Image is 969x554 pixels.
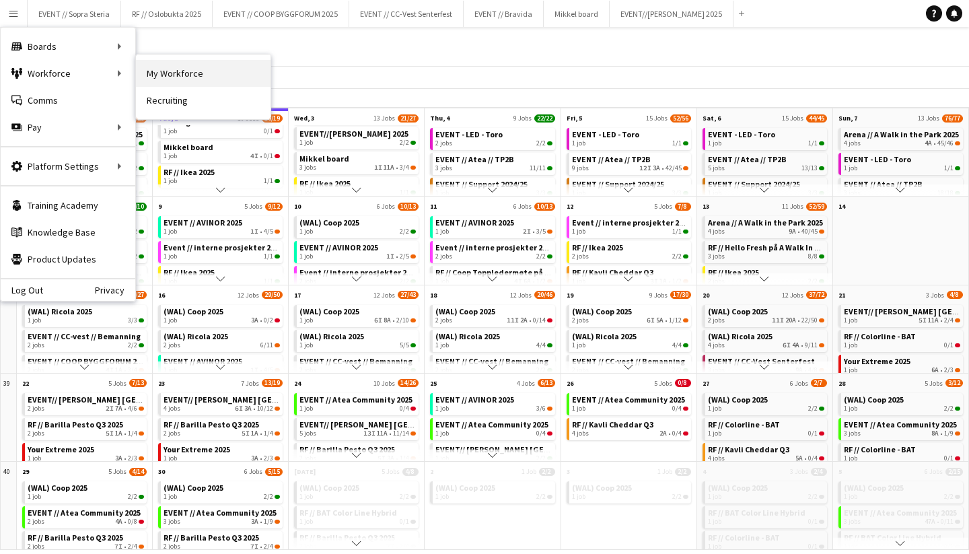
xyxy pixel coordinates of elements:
[299,129,408,139] span: EVENT//WILHELMSEN 2025
[572,305,688,324] a: (WAL) Coop 20252 jobs6I5A•1/12
[164,267,215,277] span: RF // Ikea 2025
[384,316,391,324] span: 8A
[844,330,960,349] a: RF // Colorline - BAT1 job0/1
[572,129,639,139] span: EVENT - LED - Toro
[523,228,531,236] span: 2I
[435,393,552,413] a: EVENT // AVINOR 20251 job3/6
[435,217,514,228] span: EVENT // AVINOR 2025
[106,429,114,438] span: 5I
[507,316,519,324] span: 11I
[435,228,552,236] div: •
[708,356,815,366] span: EVENT // CC-Vest Senterfest
[435,316,552,324] div: •
[708,419,780,429] span: RF // Colorline - BAT
[572,331,637,341] span: (WAL) Ricola 2025
[435,267,606,277] span: RF // Coop Toppledermøte på Deichman Bjørvika
[435,128,552,147] a: EVENT - LED - Toro2 jobs2/2
[435,139,452,147] span: 2 jobs
[572,341,585,349] span: 1 job
[708,241,824,261] a: RF // Hello Fresh på A Walk In The Park3 jobs8/8
[708,305,824,324] a: (WAL) Coop 20252 jobs11I20A•22/50
[844,418,960,438] a: EVENT // Atea Community 20253 jobs8A•1/9
[536,252,546,261] span: 2/2
[299,216,416,236] a: (WAL) Coop 20251 job2/2
[299,330,416,349] a: (WAL) Ricola 20251 job5/5
[1,87,135,114] a: Comms
[435,331,500,341] span: (WAL) Ricola 2025
[572,217,691,228] span: Event // interne prosjekter 2025
[400,139,409,147] span: 2/2
[944,164,954,172] span: 1/1
[299,164,416,172] div: •
[572,405,585,413] span: 1 job
[299,164,316,172] span: 3 jobs
[299,252,416,261] div: •
[400,341,409,349] span: 5/5
[363,429,375,438] span: 13I
[435,306,495,316] span: (WAL) Coop 2025
[931,366,939,374] span: 6A
[653,164,660,172] span: 3A
[844,405,857,413] span: 1 job
[264,252,273,261] span: 1/1
[121,1,213,27] button: RF // Oslobukta 2025
[801,316,818,324] span: 22/50
[844,419,957,429] span: EVENT // Atea Community 2025
[435,330,552,349] a: (WAL) Ricola 20251 job4/4
[844,164,857,172] span: 1 job
[844,139,960,147] div: •
[792,341,799,349] span: 4A
[213,1,349,27] button: EVENT // COOP BYGGFORUM 2025
[349,1,464,27] button: EVENT // CC-Vest Senterfest
[164,228,177,236] span: 1 job
[28,330,144,349] a: EVENT // CC-vest // Bemanning2 jobs2/2
[708,164,725,172] span: 5 jobs
[1,192,135,219] a: Training Academy
[106,405,114,413] span: 2I
[572,316,688,324] div: •
[257,405,273,413] span: 10/12
[572,252,589,261] span: 2 jobs
[844,129,959,139] span: Arena // A Walk in the Park 2025
[164,216,280,236] a: EVENT // AVINOR 20251 job1I•4/5
[708,316,824,324] div: •
[400,405,409,413] span: 0/4
[672,405,682,413] span: 0/4
[264,127,273,135] span: 0/1
[260,341,273,349] span: 6/11
[572,267,653,277] span: RF // Kavli Cheddar Q3
[251,429,258,438] span: 1A
[844,316,960,324] div: •
[435,266,552,285] a: RF // Coop Toppledermøte på [PERSON_NAME]1 job4I6A•1/2
[28,305,144,324] a: (WAL) Ricola 20251 job3/3
[708,316,725,324] span: 2 jobs
[299,306,359,316] span: (WAL) Coop 2025
[1,285,43,296] a: Log Out
[28,419,123,429] span: RF // Barilla Pesto Q3 2025
[28,429,44,438] span: 2 jobs
[844,178,960,197] a: EVENT // Atea // TP2B3 jobs18/18
[435,252,452,261] span: 2 jobs
[708,394,768,405] span: (WAL) Coop 2025
[164,355,280,374] a: EVENT // AVINOR 20251 job1I•4/5
[299,266,416,285] a: Event // interne prosjekter 20252 jobs2/2
[299,139,313,147] span: 1 job
[844,316,857,324] span: 1 job
[435,129,503,139] span: EVENT - LED - Toro
[801,228,818,236] span: 40/45
[672,252,682,261] span: 2/2
[708,179,800,189] span: EVENT // Support 2024/25
[844,128,960,147] a: Arena // A Walk in the Park 20254 jobs4A•45/46
[572,393,688,413] a: EVENT // Atea Community 20251 job0/4
[536,341,546,349] span: 4/4
[164,341,180,349] span: 2 jobs
[533,316,546,324] span: 0/14
[299,267,419,277] span: Event // interne prosjekter 2025
[708,217,823,228] span: Arena // A Walk in the Park 2025
[299,356,412,366] span: EVENT // CC-vest // Bemanning
[299,341,313,349] span: 1 job
[544,1,610,27] button: Mikkel board
[1,246,135,273] a: Product Updates
[299,316,416,324] div: •
[708,341,824,349] div: •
